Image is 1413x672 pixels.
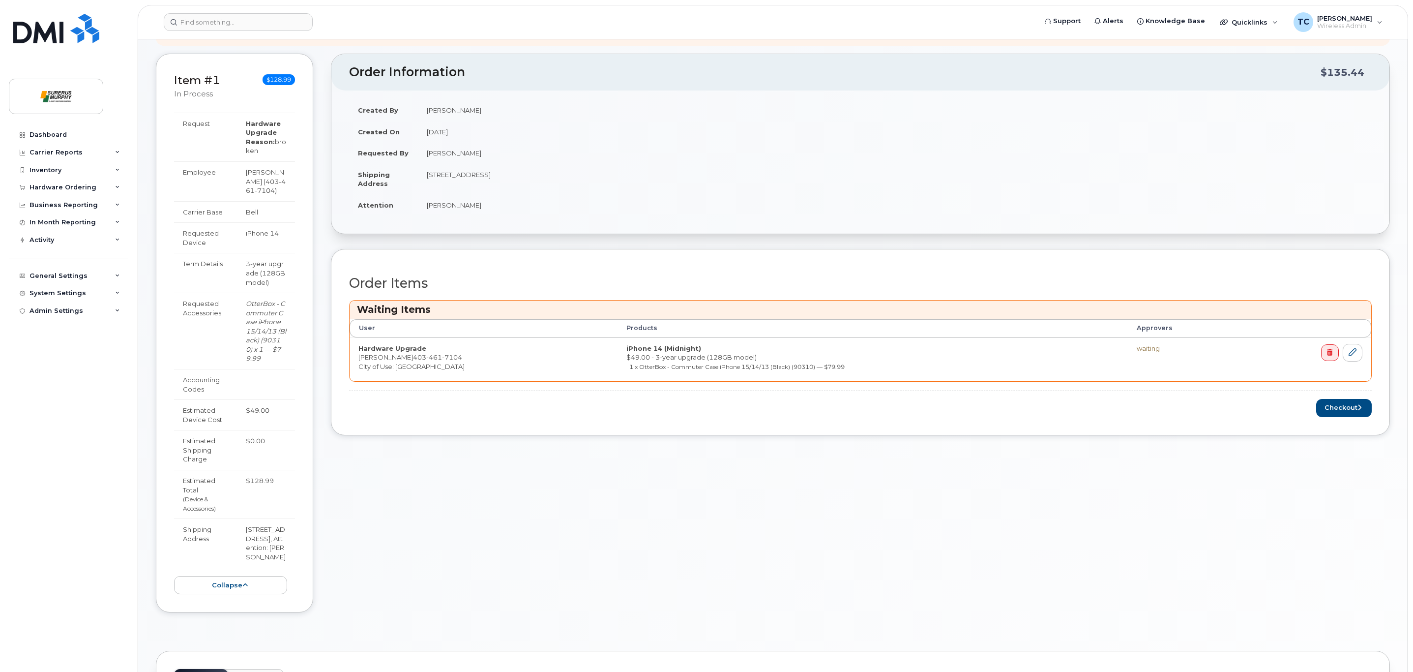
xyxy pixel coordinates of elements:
[164,13,313,31] input: Find something...
[349,276,1372,291] h2: Order Items
[1088,11,1130,31] a: Alerts
[418,99,1372,121] td: [PERSON_NAME]
[237,519,295,567] td: [STREET_ADDRESS], Attention: [PERSON_NAME]
[1103,16,1123,26] span: Alerts
[237,201,295,223] td: Bell
[174,161,237,201] td: Employee
[246,178,286,195] span: 403
[237,113,295,161] td: broken
[418,121,1372,143] td: [DATE]
[1317,22,1372,30] span: Wireless Admin
[237,253,295,293] td: 3-year upgrade (128GB model)
[426,353,442,361] span: 461
[1128,319,1244,337] th: Approvers
[237,161,295,201] td: [PERSON_NAME] ( )
[1038,11,1088,31] a: Support
[1316,399,1372,417] button: Checkout
[1146,16,1205,26] span: Knowledge Base
[255,186,275,194] span: 7104
[237,222,295,253] td: iPhone 14
[174,470,237,519] td: Estimated Total
[246,300,286,362] i: OtterBox - Commuter Case iPhone 15/14/13 (Black) (90310) x 1 — $79.99
[1130,11,1212,31] a: Knowledge Base
[1317,14,1372,22] span: [PERSON_NAME]
[626,344,701,352] strong: iPhone 14 (Midnight)
[1287,12,1389,32] div: Thomas Campbell
[174,399,237,430] td: Estimated Device Cost
[1213,12,1285,32] div: Quicklinks
[237,430,295,470] td: $0.00
[1297,16,1309,28] span: TC
[174,73,220,87] a: Item #1
[174,253,237,293] td: Term Details
[246,138,275,146] strong: Reason:
[618,319,1128,337] th: Products
[418,142,1372,164] td: [PERSON_NAME]
[1321,63,1364,82] div: $135.44
[237,399,295,430] td: $49.00
[174,222,237,253] td: Requested Device
[357,303,1364,316] h3: Waiting Items
[263,74,295,85] span: $128.99
[349,65,1321,79] h2: Order Information
[358,344,426,352] strong: Hardware Upgrade
[618,337,1128,382] td: $49.00 - 3-year upgrade (128GB model)
[358,128,400,136] strong: Created On
[358,149,409,157] strong: Requested By
[358,106,398,114] strong: Created By
[629,363,845,370] small: 1 x OtterBox - Commuter Case iPhone 15/14/13 (Black) (90310) — $79.99
[1232,18,1267,26] span: Quicklinks
[1137,344,1235,353] div: waiting
[246,120,281,137] strong: Hardware Upgrade
[174,519,237,567] td: Shipping Address
[174,113,237,161] td: Request
[174,369,237,399] td: Accounting Codes
[174,201,237,223] td: Carrier Base
[237,470,295,519] td: $128.99
[174,430,237,470] td: Estimated Shipping Charge
[418,194,1372,216] td: [PERSON_NAME]
[1053,16,1081,26] span: Support
[413,353,462,361] span: 403
[183,495,216,512] small: (Device & Accessories)
[174,576,287,594] button: collapse
[350,319,618,337] th: User
[418,164,1372,194] td: [STREET_ADDRESS]
[174,90,213,98] small: in process
[442,353,462,361] span: 7104
[174,293,237,369] td: Requested Accessories
[358,201,393,209] strong: Attention
[350,337,618,382] td: [PERSON_NAME] City of Use: [GEOGRAPHIC_DATA]
[358,171,390,188] strong: Shipping Address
